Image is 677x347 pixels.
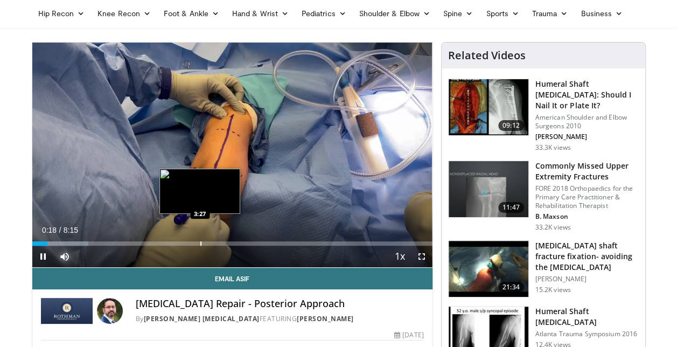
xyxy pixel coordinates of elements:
[91,3,157,24] a: Knee Recon
[535,184,639,210] p: FORE 2018 Orthopaedics for the Primary Care Practitioner & Rehabilitation Therapist
[535,133,639,141] p: [PERSON_NAME]
[498,202,524,213] span: 11:47
[97,298,123,324] img: Avatar
[535,223,571,232] p: 33.2K views
[535,330,639,338] p: Atlanta Trauma Symposium 2016
[448,240,639,297] a: 21:34 [MEDICAL_DATA] shaft fracture fixation- avoiding the [MEDICAL_DATA] [PERSON_NAME] 15.2K views
[32,43,432,268] video-js: Video Player
[574,3,629,24] a: Business
[535,161,639,182] h3: Commonly Missed Upper Extremity Fractures
[159,169,240,214] img: image.jpeg
[54,246,75,267] button: Mute
[535,143,571,152] p: 33.3K views
[353,3,437,24] a: Shoulder & Elbow
[535,286,571,294] p: 15.2K views
[64,226,78,234] span: 8:15
[295,3,353,24] a: Pediatrics
[535,113,639,130] p: American Shoulder and Elbow Surgeons 2010
[32,3,92,24] a: Hip Recon
[411,246,432,267] button: Fullscreen
[144,314,260,323] a: [PERSON_NAME] [MEDICAL_DATA]
[449,161,528,217] img: b2c65235-e098-4cd2-ab0f-914df5e3e270.150x105_q85_crop-smart_upscale.jpg
[448,79,639,152] a: 09:12 Humeral Shaft [MEDICAL_DATA]: Should I Nail It or Plate It? American Shoulder and Elbow Sur...
[535,79,639,111] h3: Humeral Shaft [MEDICAL_DATA]: Should I Nail It or Plate It?
[394,330,423,340] div: [DATE]
[535,306,639,328] h3: Humeral Shaft [MEDICAL_DATA]
[41,298,93,324] img: Rothman Hand Surgery
[136,314,424,324] div: By FEATURING
[226,3,295,24] a: Hand & Wrist
[448,49,526,62] h4: Related Videos
[535,212,639,221] p: B. Maxson
[42,226,57,234] span: 0:18
[157,3,226,24] a: Foot & Ankle
[498,282,524,293] span: 21:34
[437,3,479,24] a: Spine
[32,246,54,267] button: Pause
[535,240,639,273] h3: [MEDICAL_DATA] shaft fracture fixation- avoiding the [MEDICAL_DATA]
[32,268,432,289] a: Email Asif
[449,241,528,297] img: 242296_0001_1.png.150x105_q85_crop-smart_upscale.jpg
[535,275,639,283] p: [PERSON_NAME]
[32,241,432,246] div: Progress Bar
[389,246,411,267] button: Playback Rate
[449,79,528,135] img: sot_1.png.150x105_q85_crop-smart_upscale.jpg
[136,298,424,310] h4: [MEDICAL_DATA] Repair - Posterior Approach
[59,226,61,234] span: /
[448,161,639,232] a: 11:47 Commonly Missed Upper Extremity Fractures FORE 2018 Orthopaedics for the Primary Care Pract...
[479,3,526,24] a: Sports
[297,314,354,323] a: [PERSON_NAME]
[498,120,524,131] span: 09:12
[526,3,575,24] a: Trauma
